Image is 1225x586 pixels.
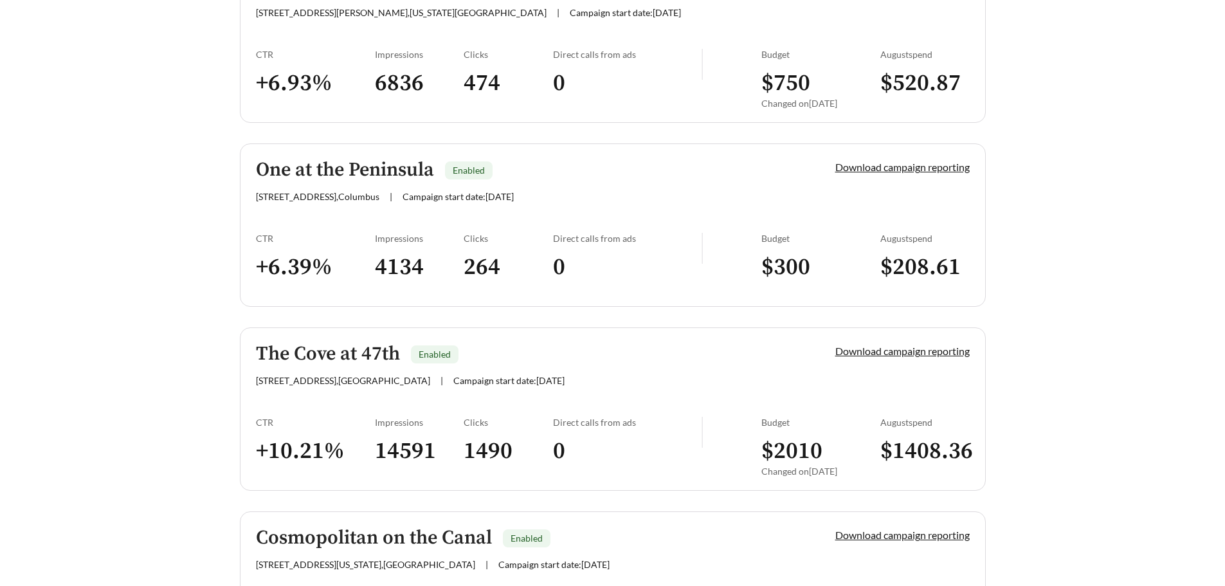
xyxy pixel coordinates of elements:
div: Clicks [464,49,553,60]
div: August spend [880,233,970,244]
h3: + 6.39 % [256,253,375,282]
span: Enabled [453,165,485,176]
h3: $ 520.87 [880,69,970,98]
span: Enabled [511,533,543,544]
div: Impressions [375,49,464,60]
span: [STREET_ADDRESS] , [GEOGRAPHIC_DATA] [256,375,430,386]
div: Direct calls from ads [553,417,702,428]
h3: 264 [464,253,553,282]
div: August spend [880,49,970,60]
h5: One at the Peninsula [256,160,434,181]
span: | [485,559,488,570]
a: Download campaign reporting [835,161,970,173]
span: | [390,191,392,202]
div: Budget [761,233,880,244]
span: | [440,375,443,386]
div: Clicks [464,233,553,244]
a: Download campaign reporting [835,345,970,357]
h3: 0 [553,253,702,282]
span: Campaign start date: [DATE] [570,7,681,18]
span: Campaign start date: [DATE] [403,191,514,202]
h3: + 6.93 % [256,69,375,98]
h3: 0 [553,69,702,98]
a: One at the PeninsulaEnabled[STREET_ADDRESS],Columbus|Campaign start date:[DATE]Download campaign ... [240,143,986,307]
h3: 4134 [375,253,464,282]
a: Download campaign reporting [835,529,970,541]
div: Direct calls from ads [553,49,702,60]
div: Changed on [DATE] [761,466,880,477]
h3: $ 1408.36 [880,437,970,466]
div: CTR [256,417,375,428]
div: CTR [256,49,375,60]
div: Impressions [375,417,464,428]
h3: $ 2010 [761,437,880,466]
h3: 474 [464,69,553,98]
div: Clicks [464,417,553,428]
div: CTR [256,233,375,244]
h3: 14591 [375,437,464,466]
div: August spend [880,417,970,428]
span: Campaign start date: [DATE] [498,559,610,570]
span: [STREET_ADDRESS][US_STATE] , [GEOGRAPHIC_DATA] [256,559,475,570]
div: Budget [761,49,880,60]
div: Impressions [375,233,464,244]
span: | [557,7,559,18]
h3: 0 [553,437,702,466]
img: line [702,49,703,80]
div: Changed on [DATE] [761,98,880,109]
span: [STREET_ADDRESS][PERSON_NAME] , [US_STATE][GEOGRAPHIC_DATA] [256,7,547,18]
a: The Cove at 47thEnabled[STREET_ADDRESS],[GEOGRAPHIC_DATA]|Campaign start date:[DATE]Download camp... [240,327,986,491]
h3: 6836 [375,69,464,98]
span: Enabled [419,349,451,360]
img: line [702,233,703,264]
img: line [702,417,703,448]
h3: $ 300 [761,253,880,282]
h3: $ 208.61 [880,253,970,282]
div: Budget [761,417,880,428]
h3: $ 750 [761,69,880,98]
div: Direct calls from ads [553,233,702,244]
h3: 1490 [464,437,553,466]
h5: Cosmopolitan on the Canal [256,527,492,549]
h5: The Cove at 47th [256,343,400,365]
span: [STREET_ADDRESS] , Columbus [256,191,379,202]
span: Campaign start date: [DATE] [453,375,565,386]
h3: + 10.21 % [256,437,375,466]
